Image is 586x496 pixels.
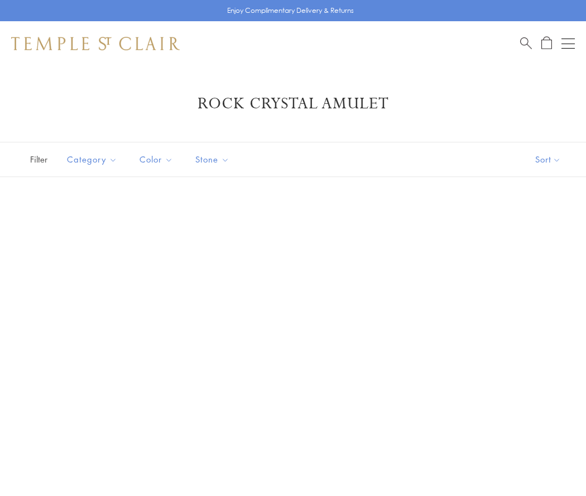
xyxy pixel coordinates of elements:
[541,36,552,50] a: Open Shopping Bag
[190,152,238,166] span: Stone
[11,37,180,50] img: Temple St. Clair
[28,94,558,114] h1: Rock Crystal Amulet
[134,152,181,166] span: Color
[61,152,126,166] span: Category
[520,36,532,50] a: Search
[131,147,181,172] button: Color
[187,147,238,172] button: Stone
[227,5,354,16] p: Enjoy Complimentary Delivery & Returns
[561,37,575,50] button: Open navigation
[59,147,126,172] button: Category
[510,142,586,177] button: Show sort by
